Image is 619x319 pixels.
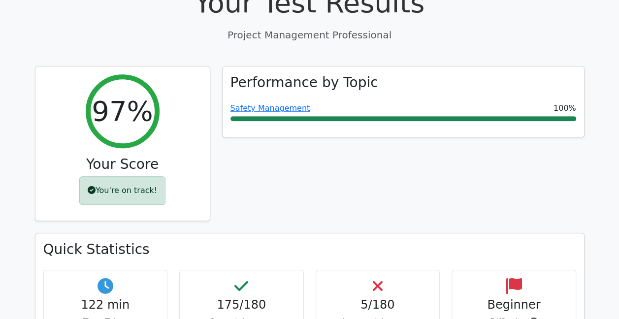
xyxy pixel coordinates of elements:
[92,95,153,128] h2: 97%
[52,298,160,312] h4: 122 min
[230,103,310,113] a: Safety Management
[35,28,585,42] p: Project Management Professional
[324,298,432,312] h4: 5/180
[554,102,576,114] span: 100%
[188,298,295,312] h4: 175/180
[43,156,202,173] h3: Your Score
[460,298,568,312] h4: Beginner
[43,241,576,258] h3: Quick Statistics
[79,176,165,205] div: You're on track!
[230,74,378,91] h3: Performance by Topic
